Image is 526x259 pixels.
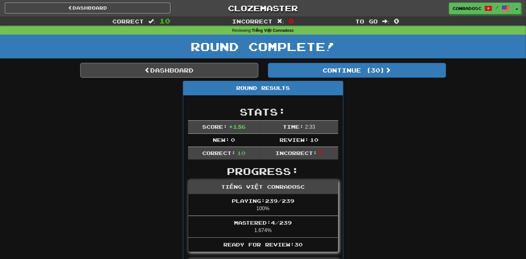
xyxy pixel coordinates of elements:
[112,18,144,24] span: Correct
[237,150,246,156] span: 10
[496,5,499,10] span: /
[232,198,294,204] span: Playing: 239 / 239
[356,18,378,24] span: To go
[229,124,246,130] span: + 136
[232,18,272,24] span: Incorrect
[453,5,481,11] span: conradosc
[234,220,292,226] span: Mastered: 4 / 239
[180,3,346,14] a: Clozemaster
[394,17,399,25] span: 0
[188,194,338,216] li: 100%
[188,166,338,177] h2: Progress:
[310,137,318,143] span: 10
[213,137,229,143] span: New:
[80,63,258,78] a: Dashboard
[318,150,323,156] span: 0
[277,19,284,24] span: :
[2,40,524,53] h1: Round Complete!
[275,150,317,156] span: Incorrect:
[231,137,235,143] span: 0
[148,19,155,24] span: :
[188,180,338,194] div: Tiếng Việt Conradosc
[188,107,338,117] h2: Stats:
[5,3,170,13] a: Dashboard
[183,81,343,95] div: Round Results
[305,124,315,130] span: 2 : 33
[283,124,304,130] span: Time:
[383,19,390,24] span: :
[160,17,170,25] span: 10
[252,28,294,33] strong: Tiếng Việt Conradosc
[188,216,338,238] li: 1.674%
[280,137,309,143] span: Review:
[449,3,513,14] a: conradosc /
[223,241,303,247] span: Ready for Review: 30
[268,63,446,78] button: Continue (30)
[202,124,227,130] span: Score:
[202,150,236,156] span: Correct:
[289,17,294,25] span: 0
